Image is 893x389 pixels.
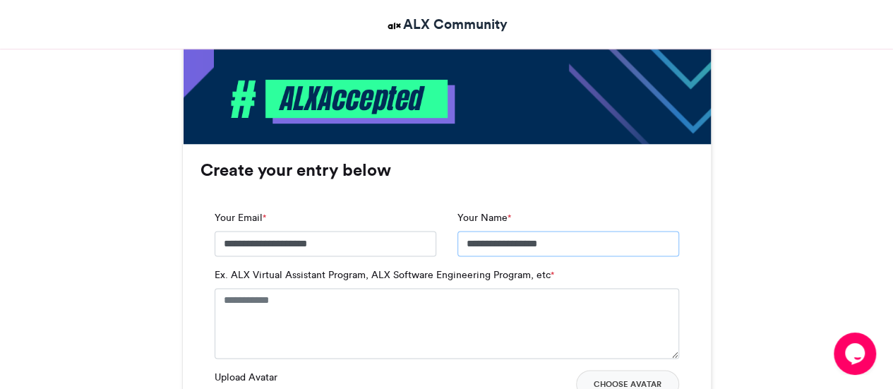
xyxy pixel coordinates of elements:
[834,333,879,375] iframe: chat widget
[215,370,277,385] label: Upload Avatar
[200,162,693,179] h3: Create your entry below
[385,17,403,35] img: ALX Community
[457,210,511,225] label: Your Name
[215,210,266,225] label: Your Email
[385,14,508,35] a: ALX Community
[215,268,554,282] label: Ex. ALX Virtual Assistant Program, ALX Software Engineering Program, etc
